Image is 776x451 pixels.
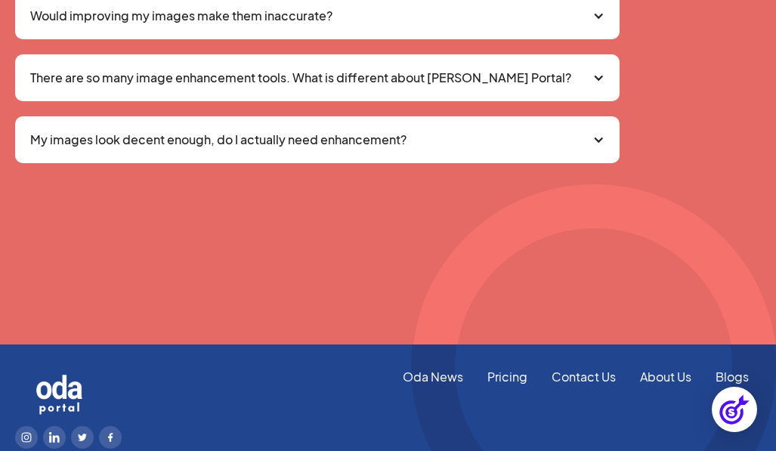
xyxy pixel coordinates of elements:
[539,369,628,385] a: Contact Us
[475,369,539,385] a: Pricing
[30,8,574,24] div: Would improving my images make them inaccurate?
[391,369,475,385] a: Oda News
[628,369,703,385] a: About Us
[21,432,32,443] img: Instagram Logo
[703,369,761,385] a: Blogs
[49,432,60,443] img: Linkedin Logo
[30,131,574,148] div: My images look decent enough, do I actually need enhancement?
[30,70,574,86] div: There are so many image enhancement tools. What is different about [PERSON_NAME] Portal?
[15,54,620,101] div: There are so many image enhancement tools. What is different about [PERSON_NAME] Portal?
[15,116,620,163] div: My images look decent enough, do I actually need enhancement?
